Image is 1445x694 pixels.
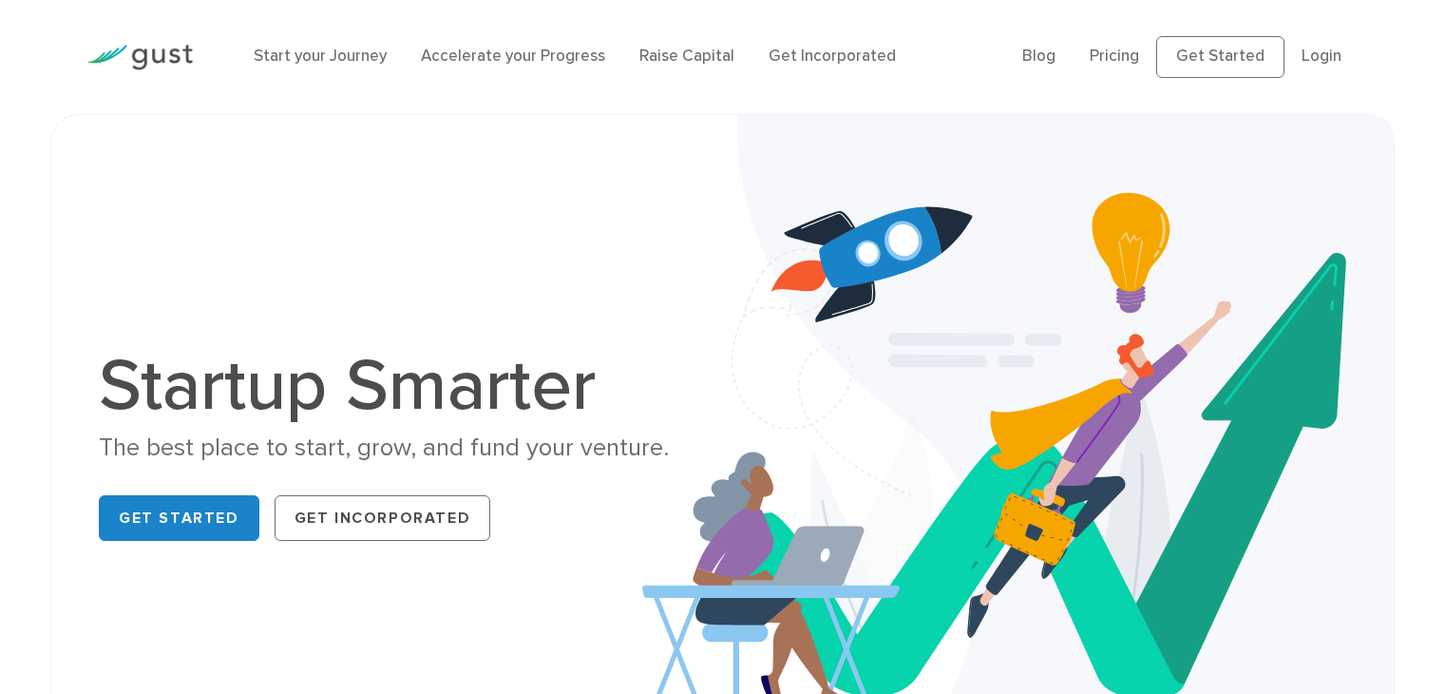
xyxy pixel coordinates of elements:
a: Login [1302,47,1341,66]
a: Pricing [1090,47,1139,66]
a: Get Incorporated [769,47,896,66]
a: Get Incorporated [275,495,491,541]
a: Accelerate your Progress [421,47,605,66]
a: Start your Journey [254,47,387,66]
a: Get Started [1156,36,1284,78]
a: Blog [1022,47,1055,66]
a: Get Started [99,495,259,541]
div: The best place to start, grow, and fund your venture. [99,432,708,465]
img: Gust Logo [86,45,193,70]
h1: Startup Smarter [99,350,708,422]
a: Raise Capital [639,47,734,66]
